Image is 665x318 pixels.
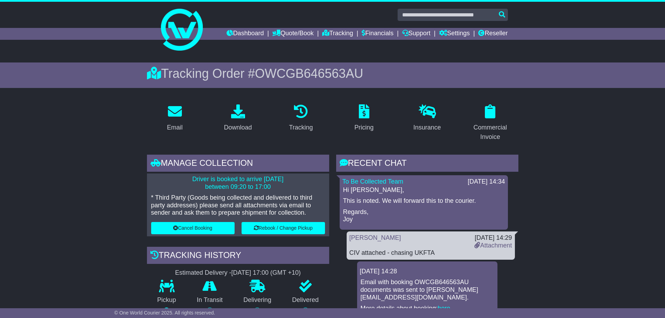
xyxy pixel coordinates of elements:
[186,296,233,304] p: In Transit
[219,102,256,135] a: Download
[114,310,215,316] span: © One World Courier 2025. All rights reserved.
[467,123,514,142] div: Commercial Invoice
[361,279,494,301] p: Email with booking OWCGB646563AU documents was sent to [PERSON_NAME][EMAIL_ADDRESS][DOMAIN_NAME].
[409,102,445,135] a: Insurance
[147,296,187,304] p: Pickup
[439,28,470,40] a: Settings
[462,102,518,144] a: Commercial Invoice
[343,197,504,205] p: This is noted. We will forward this to the courier.
[282,296,329,304] p: Delivered
[255,66,363,81] span: OWCGB646563AU
[343,208,504,223] p: Regards, Joy
[354,123,374,132] div: Pricing
[413,123,441,132] div: Insurance
[478,28,508,40] a: Reseller
[167,123,183,132] div: Email
[272,28,313,40] a: Quote/Book
[151,194,325,217] p: * Third Party (Goods being collected and delivered to third party addresses) please send all atta...
[289,123,313,132] div: Tracking
[322,28,353,40] a: Tracking
[361,305,494,312] p: More details about booking: .
[147,247,329,266] div: Tracking history
[362,28,393,40] a: Financials
[151,176,325,191] p: Driver is booked to arrive [DATE] between 09:20 to 17:00
[336,155,518,173] div: RECENT CHAT
[438,305,450,312] a: here
[227,28,264,40] a: Dashboard
[468,178,505,186] div: [DATE] 14:34
[285,102,317,135] a: Tracking
[402,28,430,40] a: Support
[242,222,325,234] button: Rebook / Change Pickup
[147,155,329,173] div: Manage collection
[147,66,518,81] div: Tracking Order #
[233,296,282,304] p: Delivering
[349,234,401,241] a: [PERSON_NAME]
[474,242,512,249] a: Attachment
[151,222,235,234] button: Cancel Booking
[147,269,329,277] div: Estimated Delivery -
[162,102,187,135] a: Email
[342,178,404,185] a: To Be Collected Team
[231,269,301,277] div: [DATE] 17:00 (GMT +10)
[360,268,495,275] div: [DATE] 14:28
[224,123,252,132] div: Download
[343,186,504,194] p: Hi [PERSON_NAME],
[349,249,512,257] div: CIV attached - chasing UKFTA
[350,102,378,135] a: Pricing
[474,234,512,242] div: [DATE] 14:29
